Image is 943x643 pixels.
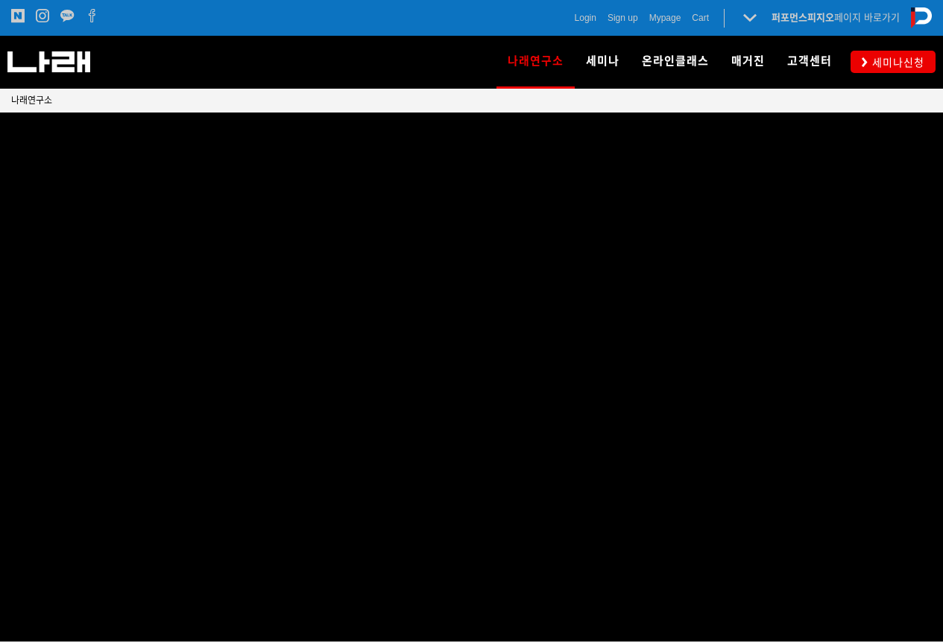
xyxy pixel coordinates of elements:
[11,93,52,108] a: 나래연구소
[772,12,900,23] a: 퍼포먼스피지오페이지 바로가기
[631,36,720,88] a: 온라인클래스
[608,10,638,25] a: Sign up
[586,54,619,68] span: 세미나
[772,12,834,23] strong: 퍼포먼스피지오
[575,10,596,25] a: Login
[720,36,776,88] a: 매거진
[692,10,709,25] a: Cart
[868,55,924,70] span: 세미나신청
[575,36,631,88] a: 세미나
[496,36,575,88] a: 나래연구소
[11,95,52,106] span: 나래연구소
[731,54,765,68] span: 매거진
[787,54,832,68] span: 고객센터
[851,51,936,72] a: 세미나신청
[649,10,681,25] a: Mypage
[508,49,564,73] span: 나래연구소
[642,54,709,68] span: 온라인클래스
[776,36,843,88] a: 고객센터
